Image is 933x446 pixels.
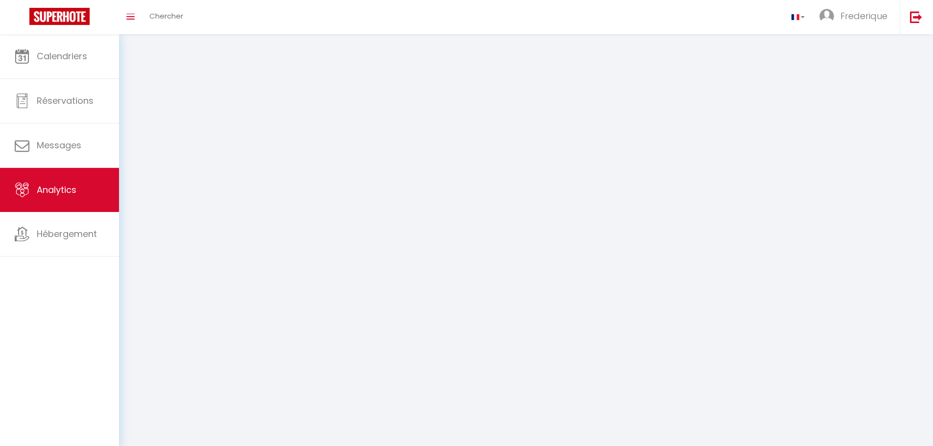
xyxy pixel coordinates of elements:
span: Analytics [37,184,76,196]
img: ... [819,9,834,23]
span: Réservations [37,94,94,107]
iframe: Chat [891,402,926,439]
span: Calendriers [37,50,87,62]
img: logout [910,11,922,23]
span: Messages [37,139,81,151]
img: Super Booking [29,8,90,25]
span: Frederique [840,10,887,22]
button: Ouvrir le widget de chat LiveChat [8,4,37,33]
span: Hébergement [37,228,97,240]
span: Chercher [149,11,183,21]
